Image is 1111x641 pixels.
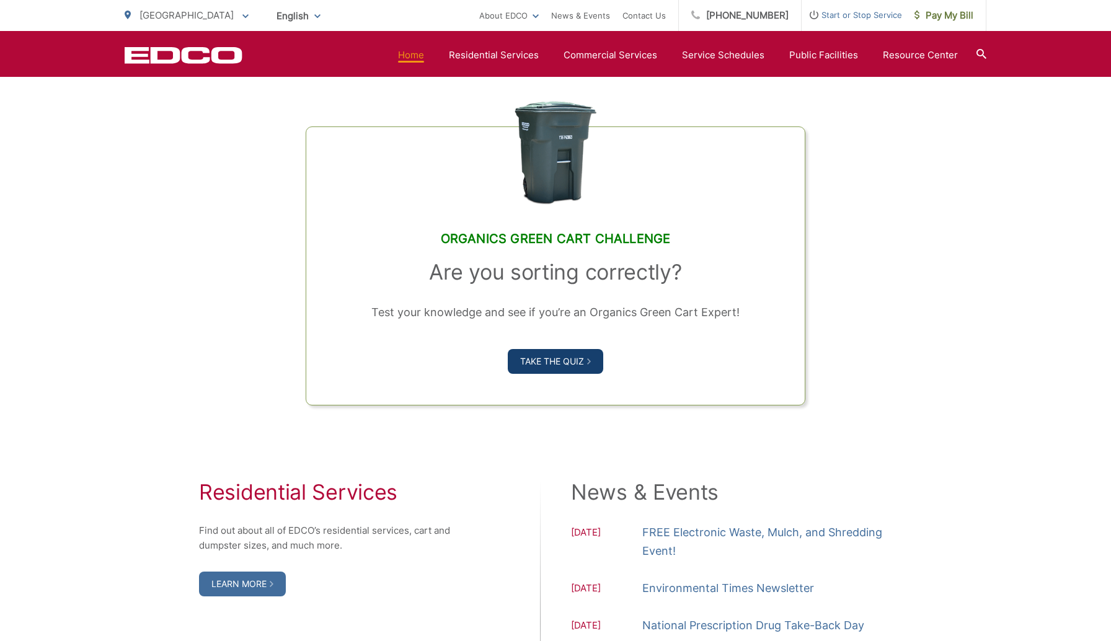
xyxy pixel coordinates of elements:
[337,303,774,322] p: Test your knowledge and see if you’re an Organics Green Cart Expert!
[642,523,912,560] a: FREE Electronic Waste, Mulch, and Shredding Event!
[571,480,912,505] h2: News & Events
[337,231,774,246] h2: Organics Green Cart Challenge
[642,579,814,598] a: Environmental Times Newsletter
[682,48,764,63] a: Service Schedules
[914,8,973,23] span: Pay My Bill
[398,48,424,63] a: Home
[789,48,858,63] a: Public Facilities
[199,572,286,596] a: Learn More
[571,618,642,635] span: [DATE]
[139,9,234,21] span: [GEOGRAPHIC_DATA]
[571,581,642,598] span: [DATE]
[449,48,539,63] a: Residential Services
[479,8,539,23] a: About EDCO
[337,260,774,285] h3: Are you sorting correctly?
[642,616,864,635] a: National Prescription Drug Take-Back Day
[267,5,330,27] span: English
[883,48,958,63] a: Resource Center
[199,480,466,505] h2: Residential Services
[551,8,610,23] a: News & Events
[125,46,242,64] a: EDCD logo. Return to the homepage.
[622,8,666,23] a: Contact Us
[564,48,657,63] a: Commercial Services
[199,523,466,553] p: Find out about all of EDCO’s residential services, cart and dumpster sizes, and much more.
[508,349,603,374] a: Take the Quiz
[571,525,642,560] span: [DATE]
